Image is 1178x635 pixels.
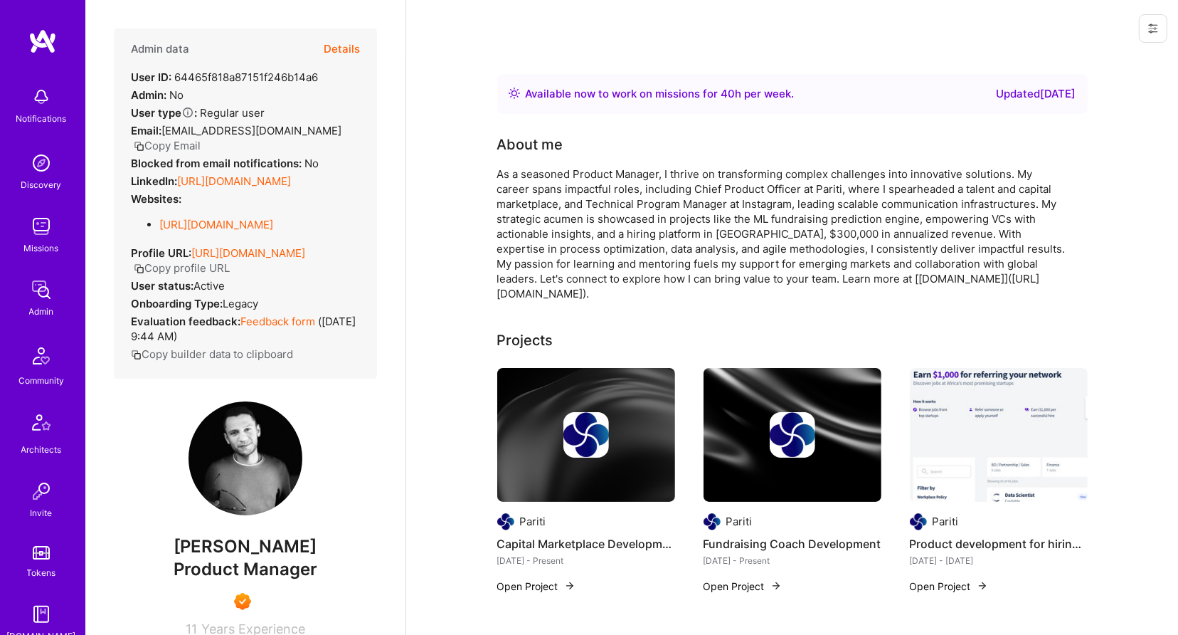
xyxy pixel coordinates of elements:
strong: User ID: [131,70,171,84]
i: icon Copy [131,350,142,360]
img: Company logo [770,412,815,458]
img: Invite [27,477,55,505]
a: Feedback form [240,315,315,328]
strong: Admin: [131,88,166,102]
img: tokens [33,546,50,560]
img: cover [704,368,881,502]
img: Company logo [704,513,721,530]
div: [DATE] - Present [497,553,675,568]
img: Architects [24,408,58,442]
strong: Evaluation feedback: [131,315,240,328]
i: icon Copy [134,263,144,274]
div: ( [DATE] 9:44 AM ) [131,314,360,344]
strong: Email: [131,124,161,137]
i: Help [181,106,194,119]
h4: Admin data [131,43,189,56]
div: Community [18,373,64,388]
div: No [131,88,184,103]
div: Updated [DATE] [997,85,1076,103]
div: Pariti [520,514,546,529]
button: Copy Email [134,138,201,153]
strong: Websites: [131,192,181,206]
div: 64465f818a87151f246b14a6 [131,70,318,85]
div: Invite [31,505,53,520]
img: discovery [27,149,55,177]
img: guide book [27,600,55,629]
div: No [131,156,319,171]
img: arrow-right [977,580,988,592]
span: Active [193,279,225,293]
img: admin teamwork [27,275,55,304]
div: Pariti [726,514,753,529]
button: Open Project [704,579,782,594]
button: Details [324,28,360,70]
div: Discovery [21,177,62,192]
img: cover [497,368,675,502]
a: [URL][DOMAIN_NAME] [177,174,291,188]
img: Community [24,339,58,373]
img: Product development for hiring talent in a fragmented market in Africa [910,368,1088,502]
div: As a seasoned Product Manager, I thrive on transforming complex challenges into innovative soluti... [497,167,1066,301]
div: Architects [21,442,62,457]
img: Company logo [497,513,514,530]
h4: Fundraising Coach Development [704,535,881,553]
img: teamwork [27,212,55,241]
span: [EMAIL_ADDRESS][DOMAIN_NAME] [161,124,341,137]
h4: Capital Marketplace Development [497,535,675,553]
img: User Avatar [189,402,302,515]
a: [URL][DOMAIN_NAME] [191,246,305,260]
button: Copy profile URL [134,261,230,275]
button: Open Project [497,579,575,594]
div: Notifications [16,111,67,126]
img: logo [28,28,57,54]
button: Copy builder data to clipboard [131,347,293,362]
strong: Onboarding Type: [131,297,223,310]
strong: Profile URL: [131,246,191,260]
div: [DATE] - [DATE] [910,553,1088,568]
img: arrow-right [564,580,575,592]
h4: Product development for hiring talent in a fragmented market in [GEOGRAPHIC_DATA] [910,535,1088,553]
button: Open Project [910,579,988,594]
span: Product Manager [174,559,317,579]
img: Exceptional A.Teamer [234,593,251,610]
img: Company logo [910,513,927,530]
strong: User status: [131,279,193,293]
strong: LinkedIn: [131,174,177,188]
span: legacy [223,297,258,310]
div: Tokens [27,565,56,580]
div: Admin [29,304,54,319]
img: arrow-right [770,580,782,592]
div: About me [497,134,563,155]
img: bell [27,83,55,111]
img: Availability [509,88,520,99]
div: [DATE] - Present [704,553,881,568]
div: Missions [24,241,59,256]
div: Available now to work on missions for h per week . [526,85,795,103]
div: Projects [497,330,553,351]
a: [URL][DOMAIN_NAME] [159,218,273,231]
strong: User type : [131,106,197,120]
img: Company logo [563,412,609,458]
strong: Blocked from email notifications: [131,157,304,170]
span: [PERSON_NAME] [114,536,377,557]
i: icon Copy [134,141,144,152]
span: 40 [721,87,736,100]
div: Pariti [933,514,959,529]
div: Regular user [131,105,265,120]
